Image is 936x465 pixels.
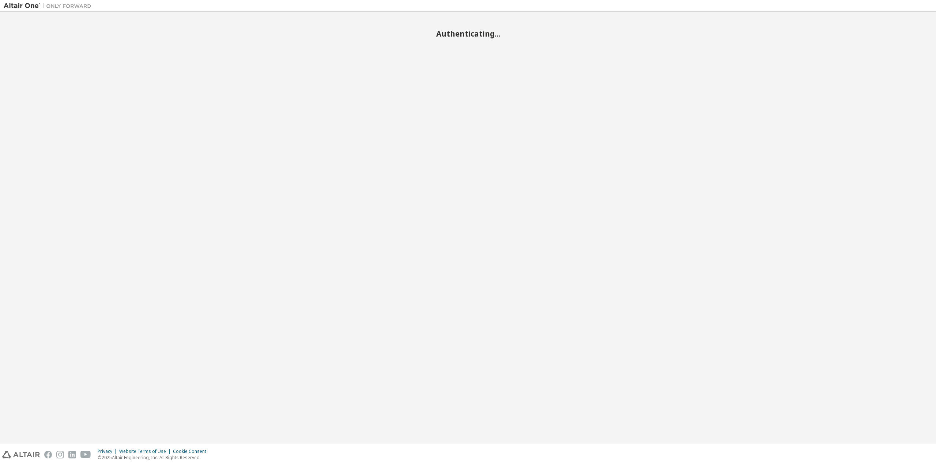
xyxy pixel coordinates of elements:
img: linkedin.svg [68,451,76,458]
div: Cookie Consent [173,449,211,454]
img: youtube.svg [80,451,91,458]
div: Website Terms of Use [119,449,173,454]
img: Altair One [4,2,95,10]
img: facebook.svg [44,451,52,458]
h2: Authenticating... [4,29,932,38]
img: altair_logo.svg [2,451,40,458]
p: © 2025 Altair Engineering, Inc. All Rights Reserved. [98,454,211,461]
div: Privacy [98,449,119,454]
img: instagram.svg [56,451,64,458]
